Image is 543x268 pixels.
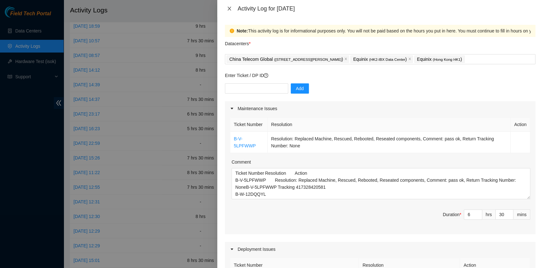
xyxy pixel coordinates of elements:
[344,57,347,61] span: close
[237,27,248,34] strong: Note:
[296,85,304,92] span: Add
[232,168,530,199] textarea: Comment
[268,117,511,132] th: Resolution
[369,58,405,61] span: ( HK2-IBX Data Center
[238,5,535,12] div: Activity Log for [DATE]
[230,107,234,110] span: caret-right
[225,6,234,12] button: Close
[225,101,535,116] div: Maintenance Issues
[268,132,511,153] td: Resolution: Replaced Machine, Rescued, Rebooted, Reseated components, Comment: pass ok, Return Tr...
[417,56,462,63] p: Equinix )
[433,58,460,61] span: ( Hong Kong HK1
[230,29,234,33] span: exclamation-circle
[408,57,411,61] span: close
[353,56,407,63] p: Equinix )
[229,56,343,63] p: China Telecom Global )
[291,83,309,94] button: Add
[225,37,251,47] p: Datacenters
[225,242,535,257] div: Deployment Issues
[232,159,251,166] label: Comment
[227,6,232,11] span: close
[511,117,530,132] th: Action
[264,73,268,78] span: question-circle
[225,72,535,79] p: Enter Ticket / DP ID
[234,136,256,148] a: B-V-5LPFWWP
[274,58,341,61] span: ( [STREET_ADDRESS][PERSON_NAME]
[482,209,496,220] div: hrs
[443,211,461,218] div: Duration
[513,209,530,220] div: mins
[230,247,234,251] span: caret-right
[230,117,268,132] th: Ticket Number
